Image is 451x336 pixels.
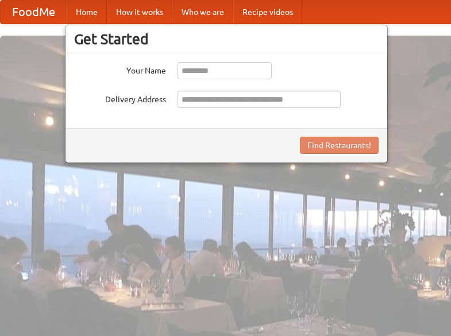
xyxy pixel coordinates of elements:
[1,1,67,24] a: FoodMe
[67,1,107,24] a: Home
[300,137,379,154] button: Find Restaurants!
[74,30,379,48] h3: Get Started
[172,1,233,24] a: Who we are
[74,91,166,105] label: Delivery Address
[107,1,172,24] a: How it works
[233,1,302,24] a: Recipe videos
[74,62,166,76] label: Your Name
